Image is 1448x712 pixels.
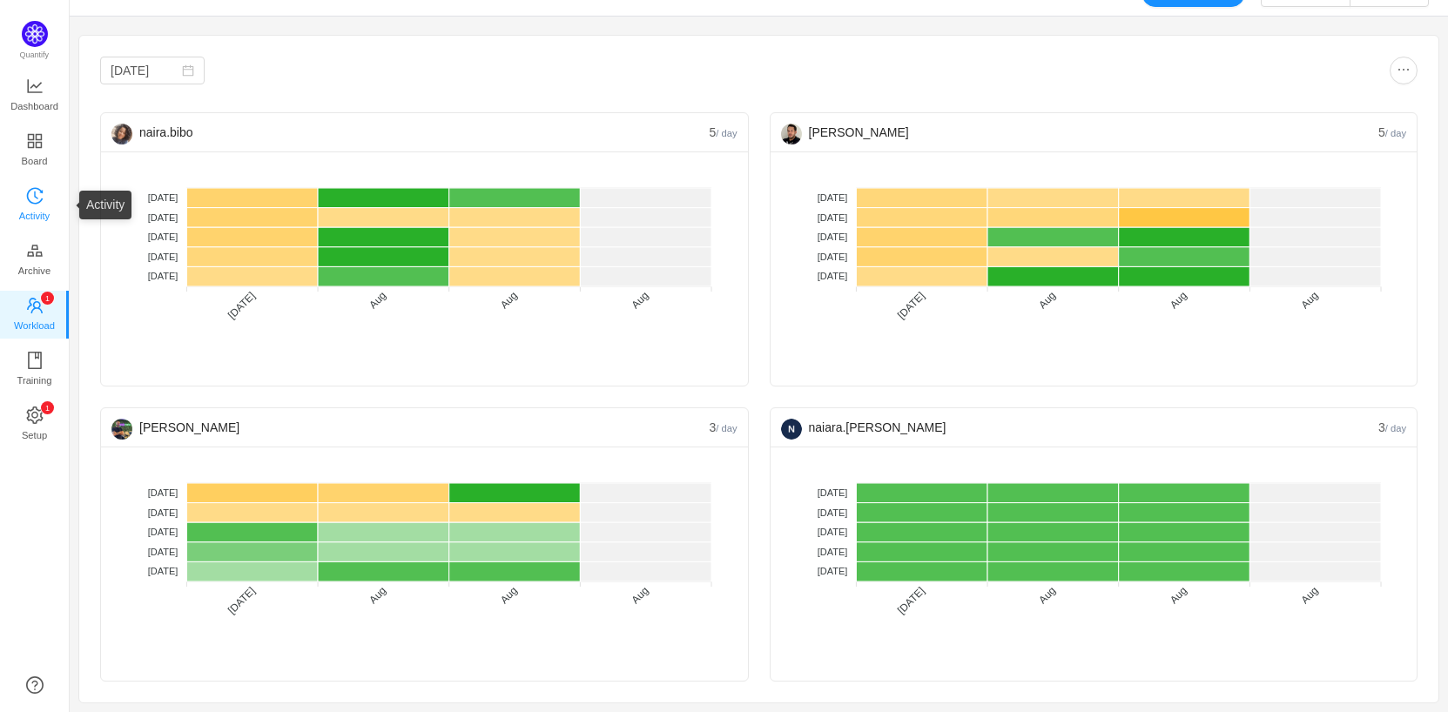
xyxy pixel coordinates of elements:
[18,253,51,288] span: Archive
[1167,289,1189,311] tspan: Aug
[41,292,54,305] sup: 1
[100,57,205,84] input: Select date
[26,352,44,369] i: icon: book
[10,89,58,124] span: Dashboard
[709,125,737,139] span: 5
[817,271,847,281] tspan: [DATE]
[1378,125,1406,139] span: 5
[367,584,388,606] tspan: Aug
[111,124,132,144] img: 24
[22,144,48,178] span: Board
[19,198,50,233] span: Activity
[148,547,178,557] tspan: [DATE]
[1167,584,1189,606] tspan: Aug
[26,406,44,424] i: icon: setting
[26,77,44,95] i: icon: line-chart
[148,566,178,576] tspan: [DATE]
[148,507,178,518] tspan: [DATE]
[817,232,847,242] tspan: [DATE]
[22,21,48,47] img: Quantify
[781,113,1378,151] div: [PERSON_NAME]
[817,192,847,203] tspan: [DATE]
[781,408,1378,447] div: naiara.[PERSON_NAME]
[498,584,520,606] tspan: Aug
[17,363,51,398] span: Training
[26,78,44,113] a: Dashboard
[26,187,44,205] i: icon: history
[895,290,927,322] tspan: [DATE]
[1385,128,1406,138] small: / day
[630,289,651,311] tspan: Aug
[182,64,194,77] i: icon: calendar
[781,124,802,144] img: 24
[111,113,709,151] div: naira.bibo
[44,292,49,305] p: 1
[817,252,847,262] tspan: [DATE]
[22,418,47,453] span: Setup
[148,271,178,281] tspan: [DATE]
[41,401,54,414] sup: 1
[226,585,258,617] tspan: [DATE]
[148,527,178,537] tspan: [DATE]
[895,585,927,617] tspan: [DATE]
[817,507,847,518] tspan: [DATE]
[26,243,44,278] a: Archive
[1385,423,1406,433] small: / day
[1378,420,1406,434] span: 3
[781,419,802,440] img: 1da59b56b8cbb57b1c8c1ad592df508d
[817,527,847,537] tspan: [DATE]
[367,289,388,311] tspan: Aug
[498,289,520,311] tspan: Aug
[26,676,44,694] a: icon: question-circle
[26,297,44,314] i: icon: team
[817,566,847,576] tspan: [DATE]
[26,353,44,387] a: Training
[817,547,847,557] tspan: [DATE]
[1036,289,1058,311] tspan: Aug
[111,408,709,447] div: [PERSON_NAME]
[111,419,132,440] img: 4fed4fb2856dca17848a66d77c40d83b
[148,192,178,203] tspan: [DATE]
[716,128,737,138] small: / day
[1298,289,1320,311] tspan: Aug
[1390,57,1418,84] button: icon: ellipsis
[817,212,847,223] tspan: [DATE]
[26,188,44,223] a: Activity
[709,420,737,434] span: 3
[226,290,258,322] tspan: [DATE]
[716,423,737,433] small: / day
[148,232,178,242] tspan: [DATE]
[20,50,50,59] span: Quantify
[26,407,44,442] a: icon: settingSetup
[26,133,44,168] a: Board
[148,212,178,223] tspan: [DATE]
[26,132,44,150] i: icon: appstore
[1036,584,1058,606] tspan: Aug
[817,487,847,498] tspan: [DATE]
[14,308,55,343] span: Workload
[630,584,651,606] tspan: Aug
[26,242,44,259] i: icon: gold
[148,487,178,498] tspan: [DATE]
[44,401,49,414] p: 1
[26,298,44,332] a: icon: teamWorkload
[148,252,178,262] tspan: [DATE]
[1298,584,1320,606] tspan: Aug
